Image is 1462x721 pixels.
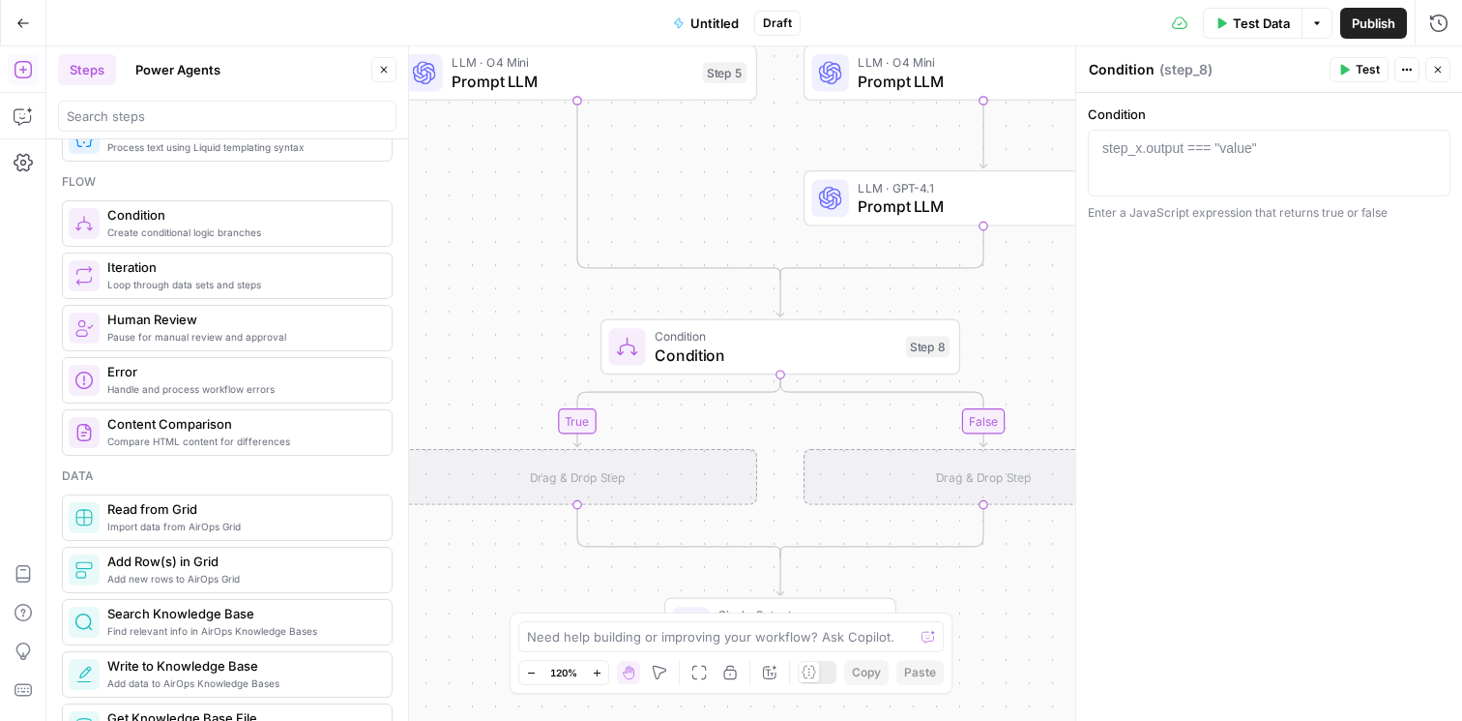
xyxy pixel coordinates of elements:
[600,319,960,376] div: ConditionConditionStep 8
[690,14,739,33] span: Untitled
[452,53,693,72] span: LLM · O4 Mini
[74,423,94,442] img: vrinnnclop0vshvmafd7ip1g7ohf
[397,449,757,505] div: Drag & Drop Step
[577,505,780,558] g: Edge from step_8-if-ghost to step_8-conditional-end
[58,54,116,85] button: Steps
[858,70,1099,93] span: Prompt LLM
[852,664,881,681] span: Copy
[858,53,1099,72] span: LLM · O4 Mini
[661,8,750,39] button: Untitled
[62,173,393,191] div: Flow
[577,101,780,280] g: Edge from step_5 to step_4-conditional-end
[1340,8,1407,39] button: Publish
[107,656,376,676] span: Write to Knowledge Base
[1233,14,1290,33] span: Test Data
[107,139,376,155] span: Process text using Liquid templating syntax
[763,15,792,32] span: Draft
[107,225,376,240] span: Create conditional logic branches
[1088,105,1450,124] label: Condition
[107,623,376,639] span: Find relevant info in AirOps Knowledge Bases
[776,553,783,595] g: Edge from step_8-conditional-end to end
[397,45,757,101] div: LLM · O4 MiniPrompt LLMStep 5
[804,449,1163,505] div: Drag & Drop Step
[703,62,747,83] div: Step 5
[718,606,846,624] span: Single Output
[780,226,983,280] g: Edge from step_7 to step_4-conditional-end
[980,101,986,168] g: Edge from step_6 to step_7
[904,664,936,681] span: Paste
[655,327,896,345] span: Condition
[896,660,944,685] button: Paste
[858,195,1099,218] span: Prompt LLM
[107,519,376,534] span: Import data from AirOps Grid
[107,552,376,571] span: Add Row(s) in Grid
[107,571,376,586] span: Add new rows to AirOps Grid
[780,505,983,558] g: Edge from step_8-else-ghost to step_8-conditional-end
[1352,14,1395,33] span: Publish
[107,277,376,292] span: Loop through data sets and steps
[107,499,376,519] span: Read from Grid
[655,344,896,367] span: Condition
[62,467,393,485] div: Data
[452,70,693,93] span: Prompt LLM
[107,676,376,691] span: Add data to AirOps Knowledge Bases
[107,434,376,449] span: Compare HTML content for differences
[67,106,388,126] input: Search steps
[107,362,376,381] span: Error
[1089,60,1155,79] textarea: Condition
[124,54,232,85] button: Power Agents
[1159,60,1213,79] span: ( step_8 )
[573,375,780,446] g: Edge from step_8 to step_8-if-ghost
[1088,204,1450,222] div: Enter a JavaScript expression that returns true or false
[780,375,987,446] g: Edge from step_8 to step_8-else-ghost
[858,178,1099,196] span: LLM · GPT-4.1
[107,310,376,329] span: Human Review
[1330,57,1389,82] button: Test
[107,414,376,434] span: Content Comparison
[1203,8,1301,39] button: Test Data
[1102,138,1257,158] div: step_x.output === "value"
[107,257,376,277] span: Iteration
[107,329,376,345] span: Pause for manual review and approval
[107,604,376,623] span: Search Knowledge Base
[107,381,376,397] span: Handle and process workflow errors
[1356,61,1380,78] span: Test
[107,205,376,225] span: Condition
[844,660,889,685] button: Copy
[804,170,1163,226] div: LLM · GPT-4.1Prompt LLMStep 7
[776,274,783,316] g: Edge from step_4-conditional-end to step_8
[600,598,960,654] div: Single OutputOutputEnd
[906,337,950,358] div: Step 8
[804,45,1163,101] div: LLM · O4 MiniPrompt LLMStep 6
[550,665,577,680] span: 120%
